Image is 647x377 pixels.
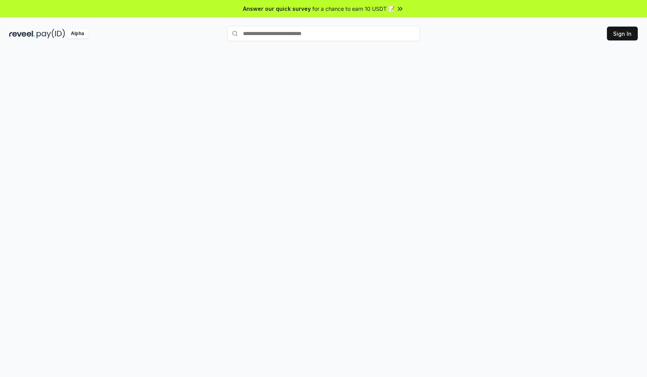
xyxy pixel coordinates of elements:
[607,27,638,40] button: Sign In
[37,29,65,39] img: pay_id
[67,29,88,39] div: Alpha
[312,5,395,13] span: for a chance to earn 10 USDT 📝
[243,5,311,13] span: Answer our quick survey
[9,29,35,39] img: reveel_dark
